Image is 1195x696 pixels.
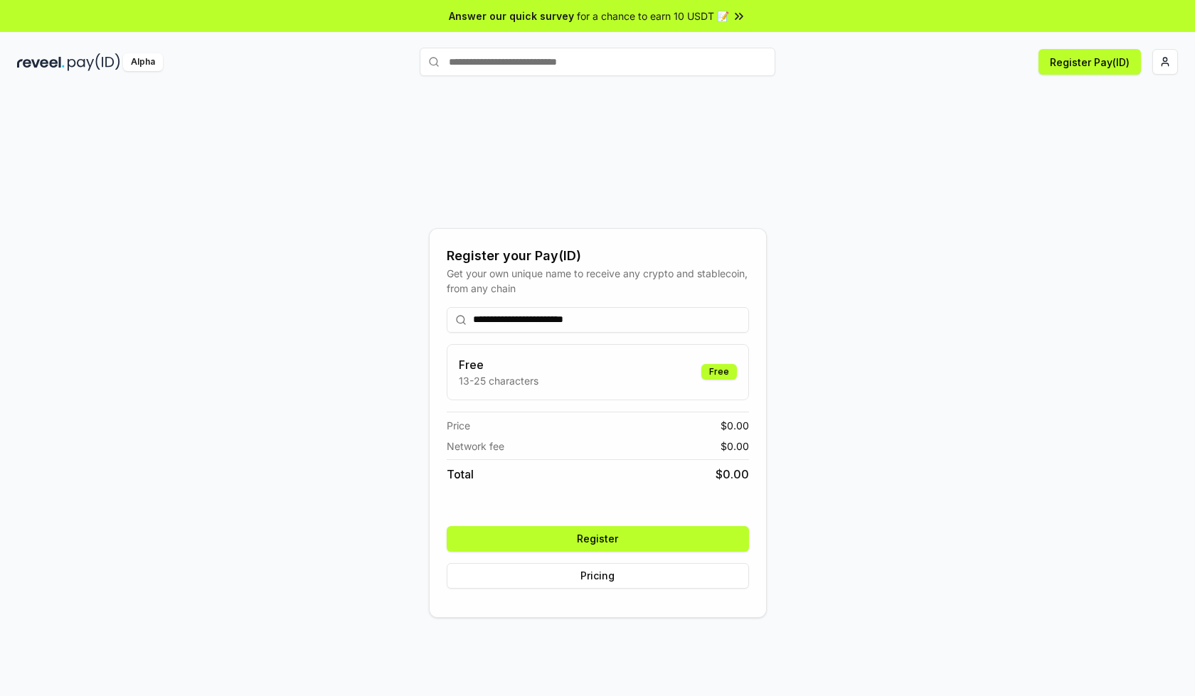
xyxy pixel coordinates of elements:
span: Total [447,466,474,483]
span: Price [447,418,470,433]
div: Alpha [123,53,163,71]
button: Register Pay(ID) [1039,49,1141,75]
img: pay_id [68,53,120,71]
span: $ 0.00 [721,439,749,454]
span: Network fee [447,439,504,454]
div: Register your Pay(ID) [447,246,749,266]
button: Pricing [447,563,749,589]
span: Answer our quick survey [449,9,574,23]
img: reveel_dark [17,53,65,71]
span: for a chance to earn 10 USDT 📝 [577,9,729,23]
span: $ 0.00 [716,466,749,483]
div: Free [701,364,737,380]
h3: Free [459,356,538,373]
button: Register [447,526,749,552]
p: 13-25 characters [459,373,538,388]
span: $ 0.00 [721,418,749,433]
div: Get your own unique name to receive any crypto and stablecoin, from any chain [447,266,749,296]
